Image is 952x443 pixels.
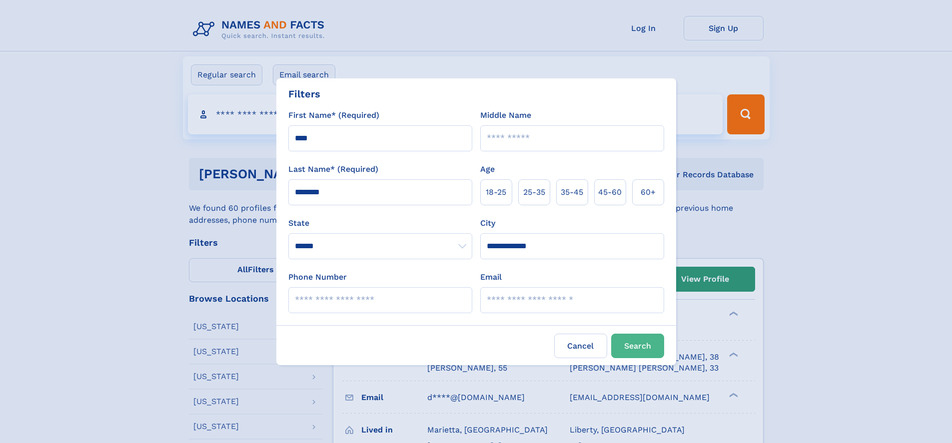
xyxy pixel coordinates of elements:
button: Search [611,334,664,358]
label: Cancel [554,334,607,358]
label: State [288,217,472,229]
label: City [480,217,495,229]
label: Age [480,163,495,175]
span: 45‑60 [598,186,622,198]
label: Phone Number [288,271,347,283]
span: 60+ [641,186,656,198]
label: Email [480,271,502,283]
label: First Name* (Required) [288,109,379,121]
div: Filters [288,86,320,101]
span: 18‑25 [486,186,506,198]
label: Middle Name [480,109,531,121]
span: 35‑45 [561,186,583,198]
label: Last Name* (Required) [288,163,378,175]
span: 25‑35 [523,186,545,198]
